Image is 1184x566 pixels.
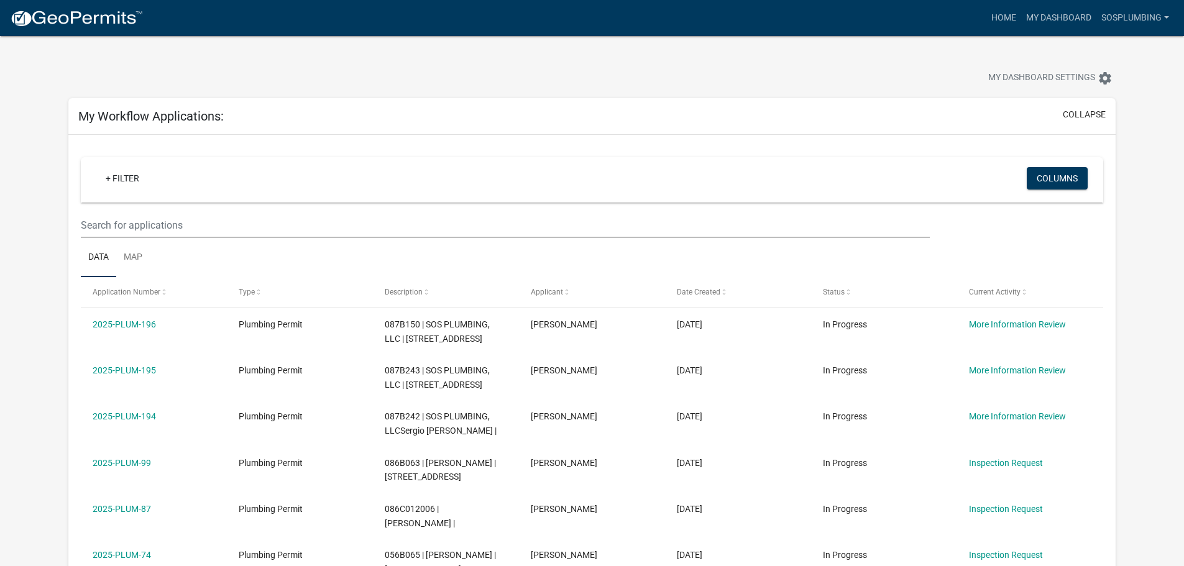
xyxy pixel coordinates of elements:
span: 09/29/2025 [677,365,702,375]
span: Plumbing Permit [239,319,303,329]
span: In Progress [823,458,867,468]
span: In Progress [823,504,867,514]
span: Sergio Monjaras [531,550,597,560]
a: More Information Review [969,411,1066,421]
a: Map [116,238,150,278]
a: Inspection Request [969,458,1043,468]
span: In Progress [823,411,867,421]
span: In Progress [823,365,867,375]
a: + Filter [96,167,149,189]
i: settings [1098,71,1113,86]
a: 2025-PLUM-194 [93,411,156,421]
datatable-header-cell: Current Activity [957,277,1103,307]
span: Applicant [531,288,563,296]
a: 2025-PLUM-87 [93,504,151,514]
span: 087B242 | SOS PLUMBING, LLCSergio Esteban Monjaras | [385,411,497,436]
span: 087B243 | SOS PLUMBING, LLC | 108 OLD MONTGOMERYVILLE RD [385,365,490,390]
button: Columns [1027,167,1088,189]
a: 2025-PLUM-99 [93,458,151,468]
a: 2025-PLUM-74 [93,550,151,560]
span: Sergio Monjaras [531,365,597,375]
span: Plumbing Permit [239,458,303,468]
a: More Information Review [969,319,1066,329]
span: Application Number [93,288,160,296]
span: Type [239,288,255,296]
span: 09/29/2025 [677,411,702,421]
span: 04/10/2025 [677,550,702,560]
datatable-header-cell: Application Number [81,277,227,307]
datatable-header-cell: Description [373,277,519,307]
input: Search for applications [81,212,929,238]
a: Inspection Request [969,550,1043,560]
span: My Dashboard Settings [988,71,1095,86]
span: 09/29/2025 [677,319,702,329]
button: collapse [1063,108,1106,121]
span: In Progress [823,550,867,560]
a: SOSPLUMBING [1096,6,1174,30]
span: Sergio Monjaras [531,458,597,468]
span: Plumbing Permit [239,411,303,421]
span: 05/28/2025 [677,458,702,468]
a: More Information Review [969,365,1066,375]
span: In Progress [823,319,867,329]
span: Status [823,288,845,296]
a: 2025-PLUM-195 [93,365,156,375]
a: Inspection Request [969,504,1043,514]
span: Plumbing Permit [239,550,303,560]
span: 086C012006 | Sergio Monjaras | [385,504,455,528]
span: Plumbing Permit [239,504,303,514]
a: 2025-PLUM-196 [93,319,156,329]
span: Sergio Monjaras [531,504,597,514]
span: Plumbing Permit [239,365,303,375]
span: 086B063 | Sergio Monjaras | 108 Old Montgomeryville Rd NE [385,458,496,482]
datatable-header-cell: Type [227,277,373,307]
span: Sergio Monjaras [531,319,597,329]
button: My Dashboard Settingssettings [978,66,1122,90]
span: Sergio Monjaras [531,411,597,421]
datatable-header-cell: Applicant [519,277,665,307]
a: Data [81,238,116,278]
datatable-header-cell: Date Created [665,277,811,307]
span: Date Created [677,288,720,296]
span: 087B150 | SOS PLUMBING, LLC | 108 OLD MONTGOMERYVILLE RD [385,319,490,344]
h5: My Workflow Applications: [78,109,224,124]
span: 05/05/2025 [677,504,702,514]
datatable-header-cell: Status [810,277,957,307]
span: Description [385,288,423,296]
a: My Dashboard [1021,6,1096,30]
span: Current Activity [969,288,1021,296]
a: Home [986,6,1021,30]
